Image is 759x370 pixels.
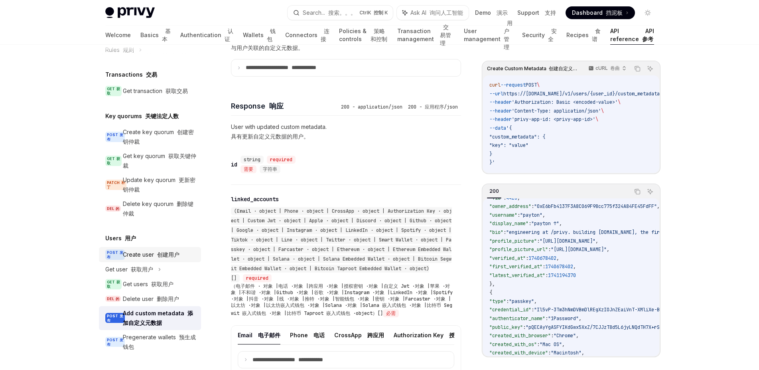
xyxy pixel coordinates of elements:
[503,229,506,235] span: :
[105,249,125,260] span: POST
[99,125,201,149] a: POST 发布Create key quorum 创建密钥仲裁
[162,28,171,42] font: 基本
[238,326,280,344] button: Email 电子邮件
[116,297,119,301] font: 的
[607,246,609,253] span: ,
[107,338,123,346] font: 发布
[290,326,325,344] button: Phone 电话
[489,238,537,244] span: "profile_picture"
[123,175,196,194] div: Update key quorum
[105,265,153,274] div: Get user
[321,28,329,42] font: 连接
[107,156,120,165] font: 获取
[99,277,201,292] a: GET 获取Get users 获取用户
[506,195,517,201] span: 4423
[449,332,471,338] font: 授权密钥
[105,313,125,323] span: POST
[545,315,548,322] span: :
[606,9,623,16] font: 挡泥板
[503,91,660,97] span: https://[DOMAIN_NAME]/v1/users/{user_id}/custom_metadata
[489,255,526,261] span: "verified_at"
[99,149,201,173] a: GET 获取Get key quorum 获取关键仲裁
[105,337,125,347] span: POST
[288,6,393,20] button: Search... 搜索。。。CtrlK 控制 K
[123,176,195,193] font: 更新密钥仲裁
[489,116,512,123] span: --header
[231,133,309,140] font: 具有更新自定义元数据的用户。
[531,203,534,210] span: :
[408,104,458,110] font: 200 - 应用程序/json
[123,86,188,96] div: Get transaction
[545,9,556,16] font: 支持
[610,26,654,45] a: API reference API 参考
[157,295,179,302] font: 删除用户
[531,307,534,313] span: :
[572,9,623,17] span: Dashboard
[241,165,256,173] div: 需要
[559,220,562,227] span: ,
[523,324,526,330] span: :
[548,246,551,253] span: :
[566,26,601,45] a: Recipes 食谱
[497,9,508,16] font: 演示
[105,132,125,142] span: POST
[231,44,304,51] font: 与用户关联的自定义元数据。
[489,281,495,287] span: },
[534,203,657,210] span: "0xE6bFb4137F3A8C069F98cc775f324A84FE45FdFF"
[548,350,551,356] span: :
[520,212,542,218] span: "payton"
[123,310,193,326] font: 添加自定义元数据
[489,272,545,279] span: "latest_verified_at"
[545,263,573,270] span: 1740678402
[267,28,276,42] font: 钱包
[123,250,179,259] div: Create user
[534,307,724,313] span: "Il5vP-3Tm3hNmDVBmDlREgXzIOJnZEaiVnT-XMliXe-BufP9GL1-d3qhozk9IkZwQ_"
[334,326,384,344] button: CrossApp 跨应用
[506,125,512,131] span: '{
[528,220,531,227] span: :
[157,251,179,258] font: 创建用户
[107,87,120,95] font: 获取
[328,9,356,16] font: 搜索。。。
[573,263,576,270] span: ,
[551,246,607,253] span: "[URL][DOMAIN_NAME]"
[526,255,528,261] span: :
[489,159,495,166] span: }'
[107,180,125,189] font: 补丁
[123,199,196,218] div: Delete key quorum
[99,173,201,197] a: PATCH 补丁Update key quorum 更新密钥仲裁
[394,326,471,344] button: Authorization Key 授权密钥
[537,341,540,348] span: :
[489,212,517,218] span: "username"
[540,238,595,244] span: "[URL][DOMAIN_NAME]"
[489,246,548,253] span: "profile_picture_url"
[410,9,463,17] span: Ask AI
[105,279,122,289] span: GET
[551,332,554,339] span: :
[105,7,155,18] img: light logo
[489,134,545,140] span: "custom_metadata": {
[105,233,136,243] h5: Users
[269,102,284,110] font: 响应
[397,26,454,45] a: Transaction management 交易管理
[267,156,296,164] div: required
[526,82,537,88] span: POST
[258,332,280,338] font: 电子邮件
[504,20,513,50] font: 用户管理
[489,298,506,305] span: "type"
[99,306,201,330] a: POST 发布Add custom metadata 添加自定义元数据
[99,247,201,262] a: POST 发布Create user 创建用户
[537,238,540,244] span: :
[339,26,388,45] a: Policies & controls 策略和控制
[610,65,620,71] font: 卷曲
[642,28,654,42] font: API 参考
[123,279,173,289] div: Get users
[487,186,501,196] div: 200
[263,166,277,172] span: 字符串
[542,212,545,218] span: ,
[584,62,630,75] button: cURL 卷曲
[566,6,635,19] a: Dashboard 挡泥板
[359,10,388,16] span: Ctrl K
[554,332,576,339] span: "Chrome"
[489,229,503,235] span: "bio"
